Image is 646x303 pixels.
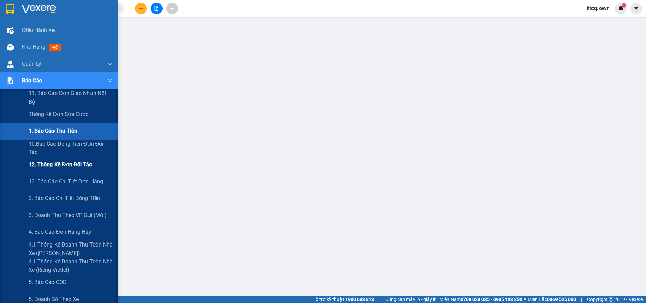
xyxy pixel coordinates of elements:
[618,5,624,11] img: icon-new-feature
[29,110,88,118] span: Thống kê đơn sửa cước
[22,44,45,50] span: Kho hàng
[29,177,103,186] span: 13. Báo cáo chi tiết đơn hàng
[22,60,41,68] span: Quản Lý
[29,240,113,257] span: 4.1 Thống kê doanh thu toàn nhà xe ([PERSON_NAME])
[29,89,113,106] span: 11. Báo cáo đơn giao nhận nội bộ
[528,296,576,303] span: Miền Bắc
[6,4,14,14] img: logo-vxr
[29,140,113,156] span: 10.Báo cáo dòng tiền đơn đối tác
[633,5,639,11] span: caret-down
[139,6,143,11] span: plus
[524,298,526,301] span: ⚪️
[623,3,625,8] span: 1
[154,6,159,11] span: file-add
[439,296,522,303] span: Miền Nam
[29,257,113,274] span: 4.1 Thống kê doanh thu toàn nhà xe (Riêng Viettel)
[609,297,613,302] span: copyright
[29,228,91,236] span: 4. Báo cáo đơn hàng hủy
[29,211,107,219] span: 3. Doanh Thu theo VP Gửi (mới)
[622,3,626,8] sup: 1
[345,297,374,302] strong: 1900 633 818
[379,296,380,303] span: |
[385,296,438,303] span: Cung cấp máy in - giấy in:
[7,44,14,51] img: warehouse-icon
[170,6,174,11] span: aim
[29,278,67,287] span: 5. Báo cáo COD
[107,61,113,67] span: down
[135,3,147,14] button: plus
[7,77,14,84] img: solution-icon
[49,44,61,51] span: mới
[7,27,14,34] img: warehouse-icon
[29,194,100,202] span: 2. Báo cáo chi tiết dòng tiền
[581,4,615,12] span: ktcq.xevn
[29,160,92,169] span: 12. Thống kê đơn đối tác
[630,3,642,14] button: caret-down
[107,78,113,83] span: down
[166,3,178,14] button: aim
[151,3,163,14] button: file-add
[312,296,374,303] span: Hỗ trợ kỹ thuật:
[7,61,14,68] img: warehouse-icon
[22,76,42,85] span: Báo cáo
[461,297,522,302] strong: 0708 023 035 - 0935 103 250
[547,297,576,302] strong: 0369 525 060
[581,296,582,303] span: |
[29,127,77,135] span: 1. Báo cáo thu tiền
[22,26,55,34] span: Điều hành xe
